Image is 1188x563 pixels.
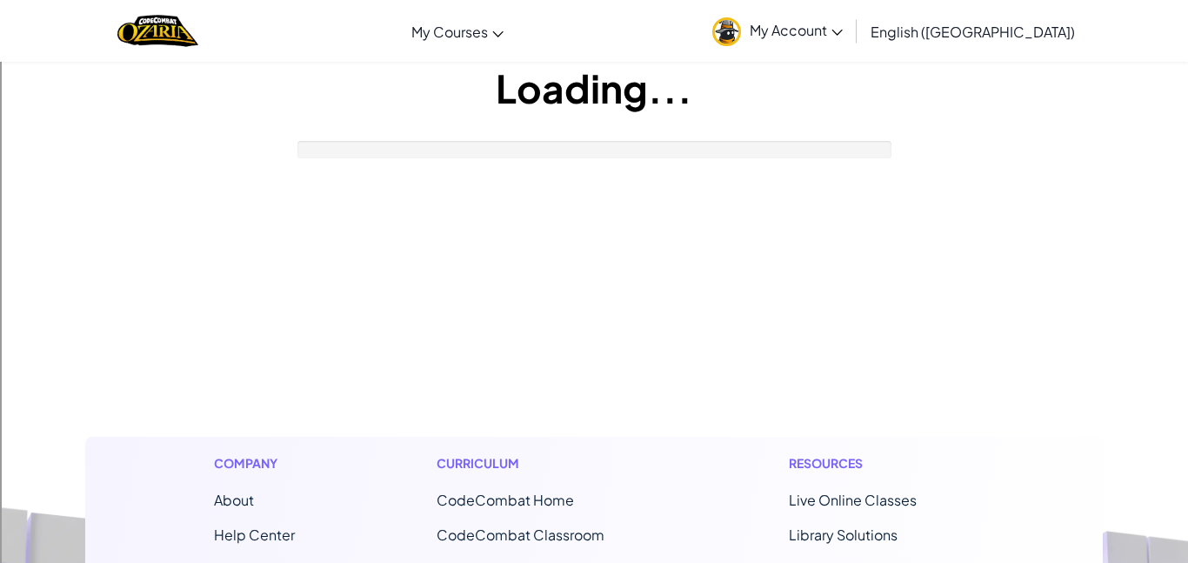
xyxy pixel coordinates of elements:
span: My Courses [411,23,488,41]
span: English ([GEOGRAPHIC_DATA]) [871,23,1075,41]
span: My Account [750,21,843,39]
img: Home [117,13,198,49]
a: My Courses [403,8,512,55]
a: My Account [704,3,851,58]
img: avatar [712,17,741,46]
a: English ([GEOGRAPHIC_DATA]) [862,8,1084,55]
a: Ozaria by CodeCombat logo [117,13,198,49]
